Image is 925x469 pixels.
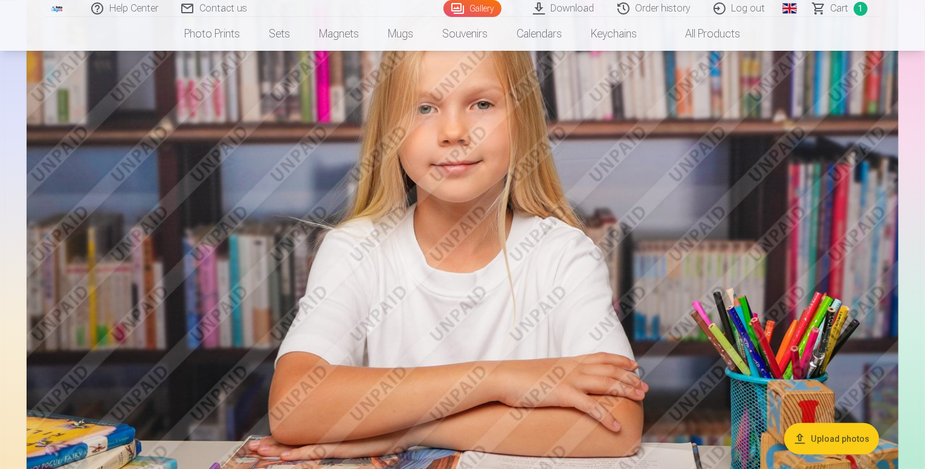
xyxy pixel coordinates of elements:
a: Keychains [577,17,652,51]
img: /fa1 [51,5,64,12]
a: Calendars [503,17,577,51]
a: Photo prints [170,17,255,51]
button: Upload photos [784,423,879,454]
a: Sets [255,17,305,51]
a: Magnets [305,17,374,51]
a: All products [652,17,755,51]
a: Souvenirs [428,17,503,51]
a: Mugs [374,17,428,51]
span: 1 [854,2,868,16]
span: Сart [831,1,849,16]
